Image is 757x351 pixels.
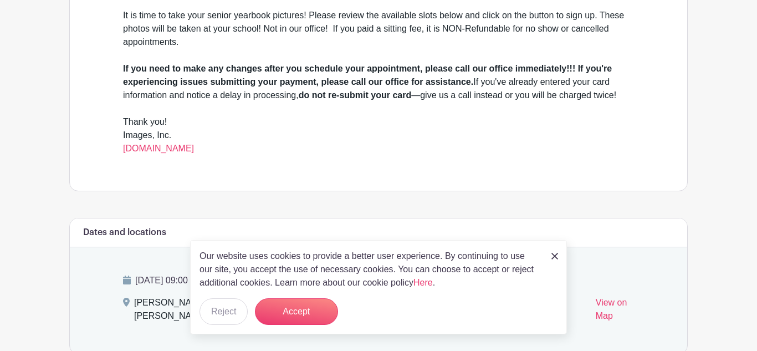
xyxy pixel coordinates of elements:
button: Reject [200,298,248,325]
p: [DATE] 09:00 am to 03:00 pm [123,274,634,287]
a: [DOMAIN_NAME] [123,144,194,153]
strong: do not re-submit your card [299,90,412,100]
div: [PERSON_NAME][GEOGRAPHIC_DATA], [PERSON_NAME][GEOGRAPHIC_DATA], [GEOGRAPHIC_DATA][PERSON_NAME], [... [134,296,587,327]
img: close_button-5f87c8562297e5c2d7936805f587ecaba9071eb48480494691a3f1689db116b3.svg [551,253,558,260]
div: If you've already entered your card information and notice a delay in processing, —give us a call... [123,62,634,102]
div: Images, Inc. [123,129,634,155]
strong: If you need to make any changes after you schedule your appointment, please call our office immed... [123,64,612,87]
button: Accept [255,298,338,325]
a: Here [413,278,433,287]
p: Our website uses cookies to provide a better user experience. By continuing to use our site, you ... [200,250,540,289]
div: Thank you! [123,115,634,129]
h6: Dates and locations [83,227,166,238]
div: It is time to take your senior yearbook pictures! Please review the available slots below and cli... [123,9,634,62]
a: View on Map [596,296,634,327]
